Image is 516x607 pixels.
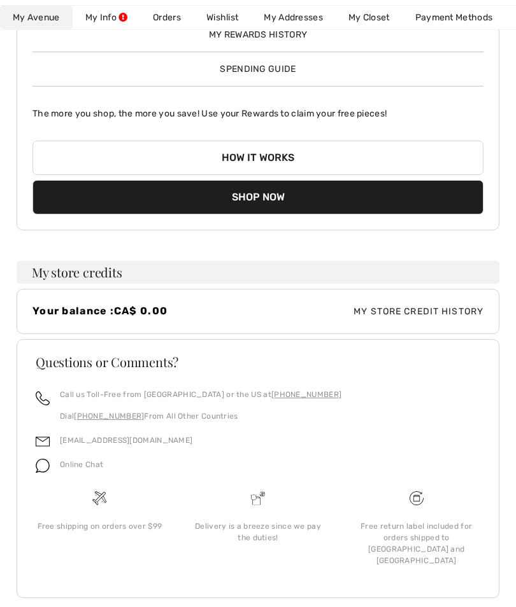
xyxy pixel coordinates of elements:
[31,520,169,532] div: Free shipping on orders over $99
[251,491,265,505] img: Delivery is a breeze since we pay the duties!
[36,459,50,473] img: chat
[271,390,341,399] a: [PHONE_NUMBER]
[140,6,194,29] a: Orders
[13,11,60,24] span: My Avenue
[410,491,424,505] img: Free shipping on orders over $99
[36,435,50,449] img: email
[32,141,484,175] button: How it works
[258,305,484,318] span: My Store Credit History
[60,389,341,400] p: Call us Toll-Free from [GEOGRAPHIC_DATA] or the US at
[32,180,484,214] button: Shop Now
[32,305,258,317] h4: Your balance :
[32,97,484,120] p: The more you shop, the more you save! Use your Rewards to claim your free pieces!
[189,520,327,543] div: Delivery is a breeze since we pay the duties!
[92,491,106,505] img: Free shipping on orders over $99
[74,412,144,421] a: [PHONE_NUMBER]
[73,6,140,29] a: My Info
[36,356,480,368] h3: Questions or Comments?
[60,436,192,445] a: [EMAIL_ADDRESS][DOMAIN_NAME]
[251,6,336,29] a: My Addresses
[17,261,499,284] h3: My store credits
[403,6,506,29] a: Payment Methods
[347,520,485,566] div: Free return label included for orders shipped to [GEOGRAPHIC_DATA] and [GEOGRAPHIC_DATA]
[36,391,50,405] img: call
[60,410,341,422] p: Dial From All Other Countries
[32,28,484,41] span: My Rewards History
[194,6,251,29] a: Wishlist
[336,6,403,29] a: My Closet
[220,64,296,74] span: Spending Guide
[60,460,103,469] span: Online Chat
[114,305,168,317] span: CA$ 0.00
